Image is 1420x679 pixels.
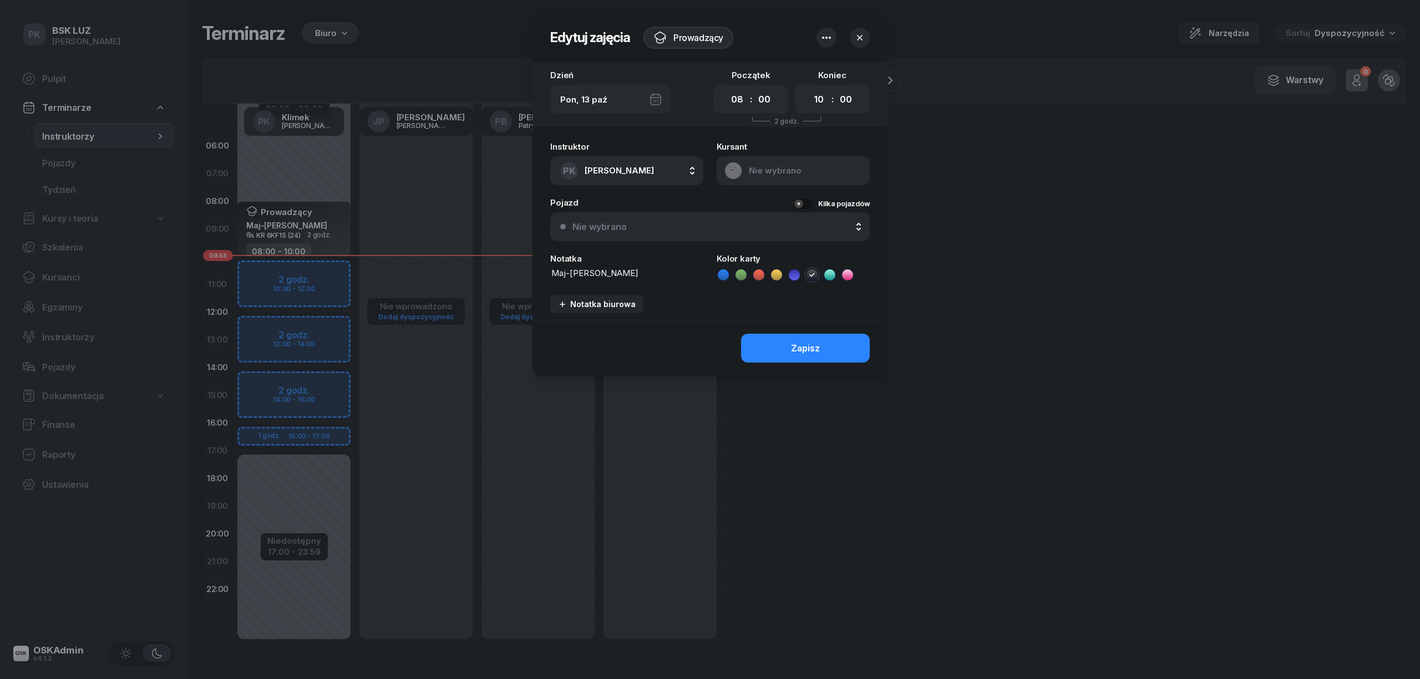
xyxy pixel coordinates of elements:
div: Zapisz [791,343,820,354]
button: Notatka biurowa [550,295,643,313]
button: Zapisz [741,334,870,363]
span: PK [563,166,576,176]
button: Nie wybrano [550,212,870,241]
div: Nie wybrano [572,222,627,232]
span: [PERSON_NAME] [585,165,654,176]
div: : [831,93,834,106]
button: PK[PERSON_NAME] [550,156,703,185]
div: Kilka pojazdów [818,200,870,208]
button: Kilka pojazdów [793,198,870,209]
div: : [750,93,752,106]
h2: Edytuj zajęcia [550,29,630,47]
div: Notatka biurowa [558,299,636,309]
